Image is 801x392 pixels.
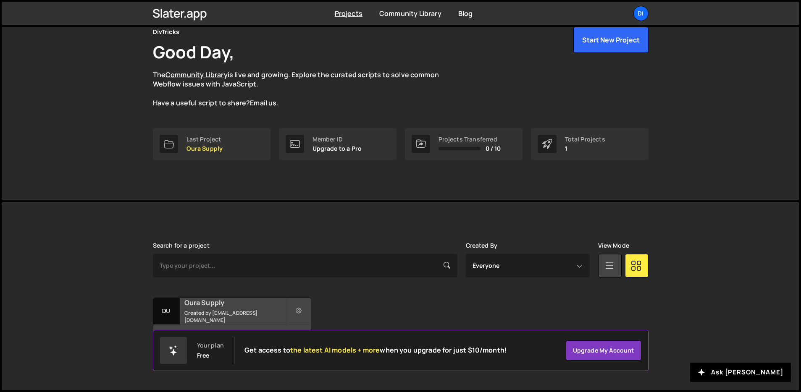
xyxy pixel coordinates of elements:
p: Upgrade to a Pro [313,145,362,152]
p: 1 [565,145,605,152]
a: Community Library [379,9,441,18]
small: Created by [EMAIL_ADDRESS][DOMAIN_NAME] [184,309,286,324]
div: Member ID [313,136,362,143]
div: Ou [153,298,180,324]
button: Ask [PERSON_NAME] [690,363,791,382]
div: 89 pages, last updated by [DATE] [153,324,311,350]
input: Type your project... [153,254,457,277]
div: Total Projects [565,136,605,143]
button: Start New Project [573,27,649,53]
h2: Oura Supply [184,298,286,307]
div: DivTricks [153,27,179,37]
label: View Mode [598,242,629,249]
a: Blog [458,9,473,18]
label: Created By [466,242,498,249]
h2: Get access to when you upgrade for just $10/month! [244,346,507,354]
div: Your plan [197,342,224,349]
a: Last Project Oura Supply [153,128,271,160]
a: Di [633,6,649,21]
label: Search for a project [153,242,210,249]
a: Projects [335,9,362,18]
div: Free [197,352,210,359]
h1: Good Day, [153,40,234,63]
a: Email us [250,98,276,107]
a: Upgrade my account [566,340,641,361]
div: Projects Transferred [439,136,501,143]
p: Oura Supply [186,145,223,152]
a: Ou Oura Supply Created by [EMAIL_ADDRESS][DOMAIN_NAME] 89 pages, last updated by [DATE] [153,298,311,350]
span: 0 / 10 [486,145,501,152]
span: the latest AI models + more [290,345,380,355]
div: Last Project [186,136,223,143]
a: Community Library [165,70,228,79]
p: The is live and growing. Explore the curated scripts to solve common Webflow issues with JavaScri... [153,70,455,108]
